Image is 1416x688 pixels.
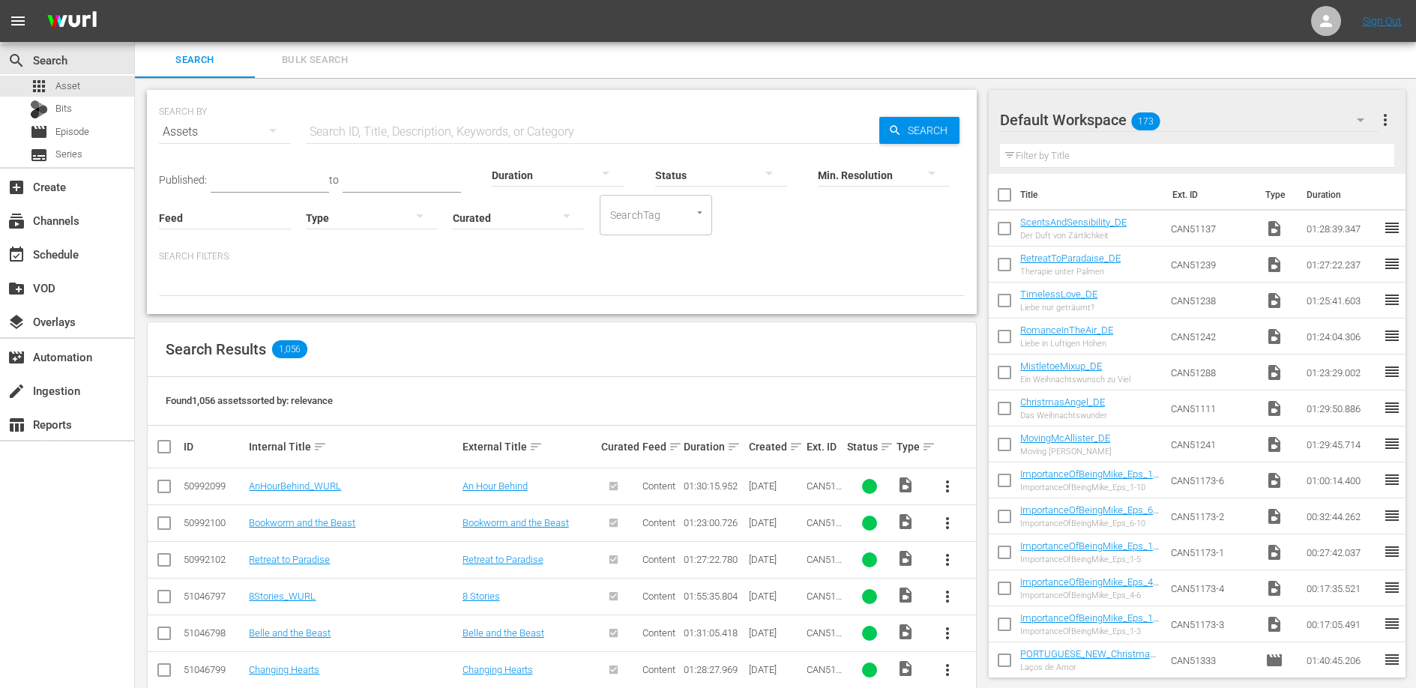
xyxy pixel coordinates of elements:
[264,52,366,69] span: Bulk Search
[807,517,842,540] span: CAN51252
[1020,303,1097,313] div: Liebe nur geträumt?
[684,591,744,602] div: 01:55:35.804
[930,505,965,541] button: more_vert
[1020,519,1159,528] div: ImportanceOfBeingMike_Eps_6-10
[642,591,675,602] span: Content
[1020,627,1159,636] div: ImportanceOfBeingMike_Eps_1-3
[1383,219,1401,237] span: reorder
[184,441,244,453] div: ID
[1265,292,1283,310] span: Video
[1265,328,1283,345] span: Video
[880,440,894,453] span: sort
[1020,447,1112,456] div: Moving [PERSON_NAME]
[1020,648,1156,671] a: PORTUGUESE_NEW_ChristmasWreathsAndRibbons
[1383,291,1401,309] span: reorder
[1383,507,1401,525] span: reorder
[749,438,802,456] div: Created
[930,579,965,615] button: more_vert
[1165,606,1259,642] td: CAN51173-3
[1265,543,1283,561] span: Video
[463,438,597,456] div: External Title
[463,627,544,639] a: Belle and the Beast
[1383,471,1401,489] span: reorder
[1301,462,1383,498] td: 01:00:14.400
[1020,663,1159,672] div: Laços de Amor
[7,246,25,264] span: Schedule
[1383,615,1401,633] span: reorder
[930,652,965,688] button: more_vert
[930,542,965,578] button: more_vert
[939,514,956,532] span: more_vert
[749,627,802,639] div: [DATE]
[1020,231,1127,241] div: Der Duft von Zärtlichkeit
[1020,325,1113,336] a: RomanceInTheAir_DE
[807,554,842,576] span: CAN51239
[930,468,965,504] button: more_vert
[1301,354,1383,390] td: 01:23:29.002
[939,661,956,679] span: more_vert
[939,624,956,642] span: more_vert
[463,664,533,675] a: Changing Hearts
[1165,426,1259,462] td: CAN51241
[1020,591,1159,600] div: ImportanceOfBeingMike_Eps_4-6
[184,517,244,528] div: 50992100
[1383,363,1401,381] span: reorder
[1020,289,1097,300] a: TimelessLove_DE
[55,101,72,116] span: Bits
[249,480,341,492] a: AnHourBehind_WURL
[30,146,48,164] span: Series
[7,382,25,400] span: Ingestion
[1020,432,1110,444] a: MovingMcAllister_DE
[1020,360,1102,372] a: MistletoeMixup_DE
[1020,468,1159,491] a: ImportanceOfBeingMike_Eps_1-10
[184,591,244,602] div: 51046797
[1265,435,1283,453] span: Video
[249,517,355,528] a: Bookworm and the Beast
[1256,174,1298,216] th: Type
[1383,255,1401,273] span: reorder
[1301,283,1383,319] td: 01:25:41.603
[897,623,915,641] span: Video
[897,549,915,567] span: Video
[807,480,842,503] span: CAN51192
[1301,319,1383,354] td: 01:24:04.306
[7,313,25,331] span: Overlays
[1301,390,1383,426] td: 01:29:50.886
[1165,283,1259,319] td: CAN51238
[684,664,744,675] div: 01:28:27.969
[749,480,802,492] div: [DATE]
[463,517,569,528] a: Bookworm and the Beast
[749,591,802,602] div: [DATE]
[1020,396,1105,408] a: ChristmasAngel_DE
[166,395,333,406] span: Found 1,056 assets sorted by: relevance
[463,554,543,565] a: Retreat to Paradise
[7,52,25,70] span: Search
[7,212,25,230] span: Channels
[184,554,244,565] div: 50992102
[1301,211,1383,247] td: 01:28:39.347
[807,591,842,613] span: CAN51214
[642,480,675,492] span: Content
[529,440,543,453] span: sort
[1265,507,1283,525] span: Video
[1020,375,1130,384] div: Ein Weihnachtswunsch zu Viel
[1301,642,1383,678] td: 01:40:45.206
[939,477,956,495] span: more_vert
[939,551,956,569] span: more_vert
[1020,267,1121,277] div: Therapie unter Palmen
[1301,606,1383,642] td: 00:17:05.491
[1298,174,1388,216] th: Duration
[879,117,959,144] button: Search
[601,441,638,453] div: Curated
[1020,504,1159,527] a: ImportanceOfBeingMike_Eps_6-10
[1265,579,1283,597] span: Video
[1383,579,1401,597] span: reorder
[1165,498,1259,534] td: CAN51173-2
[1020,483,1159,492] div: ImportanceOfBeingMike_Eps_1-10
[36,4,108,39] img: ans4CAIJ8jUAAAAAAAAAAAAAAAAAAAAAAAAgQb4GAAAAAAAAAAAAAAAAAAAAAAAAJMjXAAAAAAAAAAAAAAAAAAAAAAAAgAT5G...
[1163,174,1257,216] th: Ext. ID
[313,440,327,453] span: sort
[1020,339,1113,348] div: Liebe in Luftigen Höhen
[1383,435,1401,453] span: reorder
[1165,319,1259,354] td: CAN51242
